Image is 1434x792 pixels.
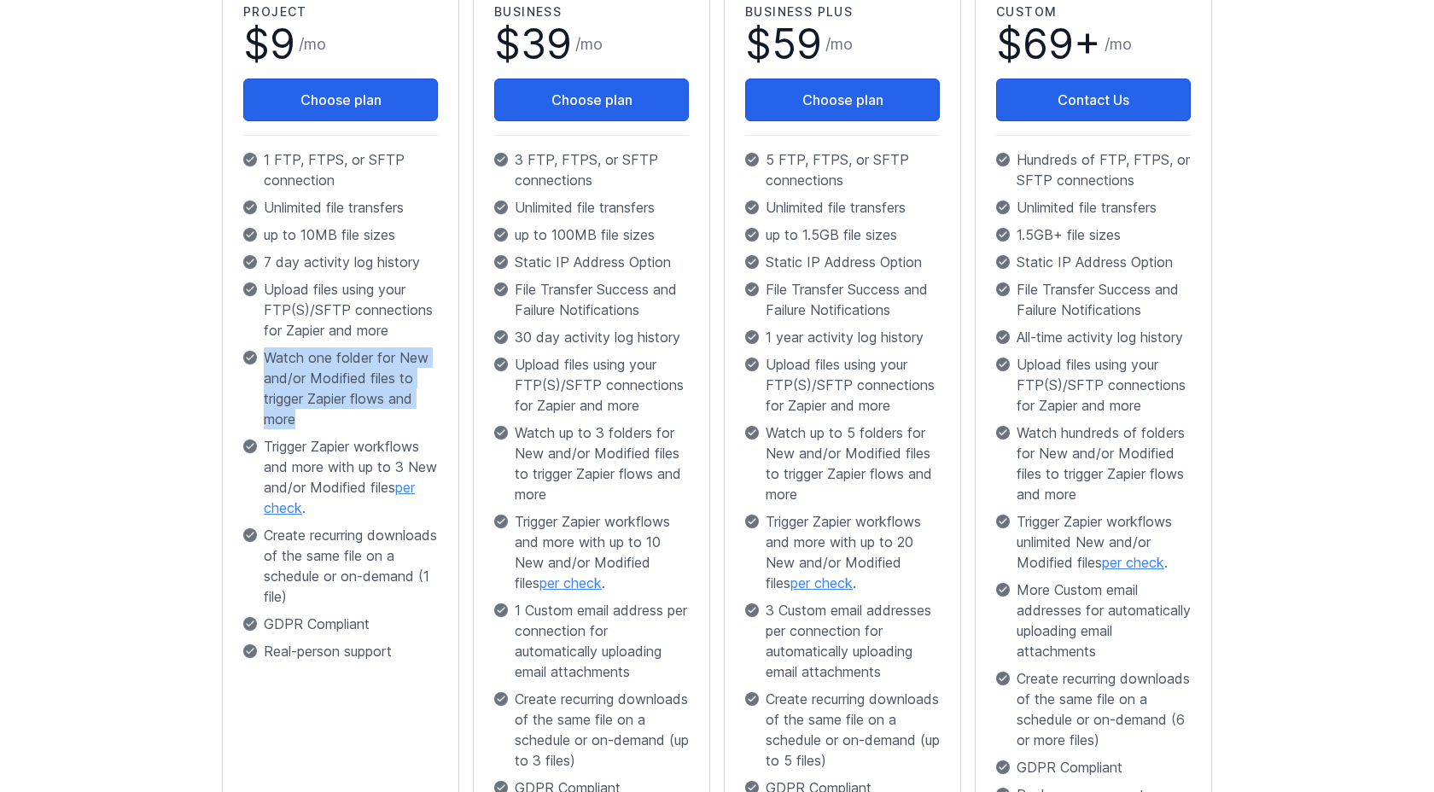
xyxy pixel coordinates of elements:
span: mo [831,35,853,53]
span: $ [996,24,1101,65]
h2: Project [243,3,438,20]
p: Real-person support [243,641,438,661]
p: Create recurring downloads of the same file on a schedule or on-demand (6 or more files) [996,668,1191,750]
span: 39 [521,19,572,69]
span: $ [494,24,572,65]
p: Unlimited file transfers [996,197,1191,218]
iframe: Drift Widget Chat Controller [1349,707,1414,772]
a: per check [539,574,602,591]
h2: Business Plus [745,3,940,20]
span: mo [304,35,326,53]
span: / [299,32,326,56]
span: / [1105,32,1132,56]
p: Watch one folder for New and/or Modified files to trigger Zapier flows and more [243,347,438,429]
h2: Custom [996,3,1191,20]
p: 5 FTP, FTPS, or SFTP connections [745,149,940,190]
p: Create recurring downloads of the same file on a schedule or on-demand (up to 3 files) [494,689,689,771]
p: 1.5GB+ file sizes [996,224,1191,245]
p: Watch up to 5 folders for New and/or Modified files to trigger Zapier flows and more [745,422,940,504]
p: GDPR Compliant [996,757,1191,777]
h2: Business [494,3,689,20]
a: Contact Us [996,79,1191,121]
button: Choose plan [745,79,940,121]
a: per check [264,479,415,516]
span: mo [1110,35,1132,53]
p: 7 day activity log history [243,252,438,272]
p: Static IP Address Option [745,252,940,272]
p: Create recurring downloads of the same file on a schedule or on-demand (up to 5 files) [745,689,940,771]
a: per check [790,574,853,591]
p: Unlimited file transfers [494,197,689,218]
p: File Transfer Success and Failure Notifications [996,279,1191,320]
span: Trigger Zapier workflows and more with up to 3 New and/or Modified files . [264,436,438,518]
p: Watch hundreds of folders for New and/or Modified files to trigger Zapier flows and more [996,422,1191,504]
span: 69+ [1023,19,1101,69]
span: Trigger Zapier workflows unlimited New and/or Modified files . [1017,511,1191,573]
button: Choose plan [243,79,438,121]
p: up to 100MB file sizes [494,224,689,245]
p: Create recurring downloads of the same file on a schedule or on-demand (1 file) [243,525,438,607]
p: 30 day activity log history [494,327,689,347]
p: Watch up to 3 folders for New and/or Modified files to trigger Zapier flows and more [494,422,689,504]
span: 9 [270,19,295,69]
p: More Custom email addresses for automatically uploading email attachments [996,579,1191,661]
p: Upload files using your FTP(S)/SFTP connections for Zapier and more [243,279,438,341]
p: 1 FTP, FTPS, or SFTP connection [243,149,438,190]
p: 3 FTP, FTPS, or SFTP connections [494,149,689,190]
span: $ [243,24,295,65]
p: 3 Custom email addresses per connection for automatically uploading email attachments [745,600,940,682]
p: Hundreds of FTP, FTPS, or SFTP connections [996,149,1191,190]
span: Trigger Zapier workflows and more with up to 10 New and/or Modified files . [515,511,689,593]
span: mo [580,35,603,53]
span: Trigger Zapier workflows and more with up to 20 New and/or Modified files . [766,511,940,593]
p: Unlimited file transfers [745,197,940,218]
p: File Transfer Success and Failure Notifications [745,279,940,320]
a: per check [1102,554,1164,571]
p: up to 10MB file sizes [243,224,438,245]
p: File Transfer Success and Failure Notifications [494,279,689,320]
p: 1 year activity log history [745,327,940,347]
p: GDPR Compliant [243,614,438,634]
p: Static IP Address Option [996,252,1191,272]
span: / [575,32,603,56]
p: Upload files using your FTP(S)/SFTP connections for Zapier and more [494,354,689,416]
button: Choose plan [494,79,689,121]
span: $ [745,24,822,65]
p: up to 1.5GB file sizes [745,224,940,245]
span: 59 [772,19,822,69]
p: Upload files using your FTP(S)/SFTP connections for Zapier and more [745,354,940,416]
span: / [825,32,853,56]
p: All-time activity log history [996,327,1191,347]
p: 1 Custom email address per connection for automatically uploading email attachments [494,600,689,682]
p: Static IP Address Option [494,252,689,272]
p: Unlimited file transfers [243,197,438,218]
p: Upload files using your FTP(S)/SFTP connections for Zapier and more [996,354,1191,416]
